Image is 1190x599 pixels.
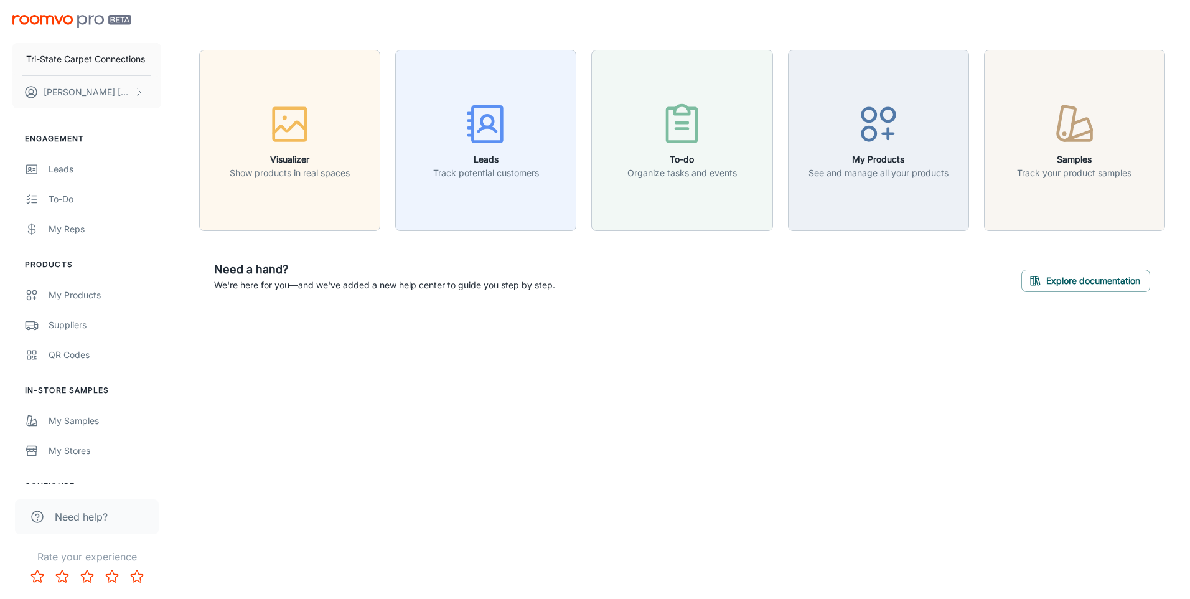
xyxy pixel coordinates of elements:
h6: Need a hand? [214,261,555,278]
h6: My Products [808,153,949,166]
div: QR Codes [49,348,161,362]
p: We're here for you—and we've added a new help center to guide you step by step. [214,278,555,292]
a: SamplesTrack your product samples [984,133,1165,146]
p: See and manage all your products [808,166,949,180]
p: Track potential customers [433,166,539,180]
a: LeadsTrack potential customers [395,133,576,146]
h6: Leads [433,153,539,166]
p: Track your product samples [1017,166,1131,180]
a: My ProductsSee and manage all your products [788,133,969,146]
div: Suppliers [49,318,161,332]
button: My ProductsSee and manage all your products [788,50,969,231]
div: My Products [49,288,161,302]
p: Show products in real spaces [230,166,350,180]
img: Roomvo PRO Beta [12,15,131,28]
button: [PERSON_NAME] [PERSON_NAME] [12,76,161,108]
h6: Visualizer [230,153,350,166]
button: SamplesTrack your product samples [984,50,1165,231]
a: Explore documentation [1021,274,1150,286]
button: To-doOrganize tasks and events [591,50,772,231]
p: Tri-State Carpet Connections [26,52,145,66]
div: My Reps [49,222,161,236]
button: Explore documentation [1021,270,1150,292]
button: Tri-State Carpet Connections [12,43,161,75]
p: Organize tasks and events [627,166,737,180]
div: To-do [49,192,161,206]
button: LeadsTrack potential customers [395,50,576,231]
h6: Samples [1017,153,1131,166]
div: Leads [49,163,161,176]
button: VisualizerShow products in real spaces [199,50,380,231]
a: To-doOrganize tasks and events [591,133,772,146]
h6: To-do [627,153,737,166]
p: [PERSON_NAME] [PERSON_NAME] [44,85,131,99]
